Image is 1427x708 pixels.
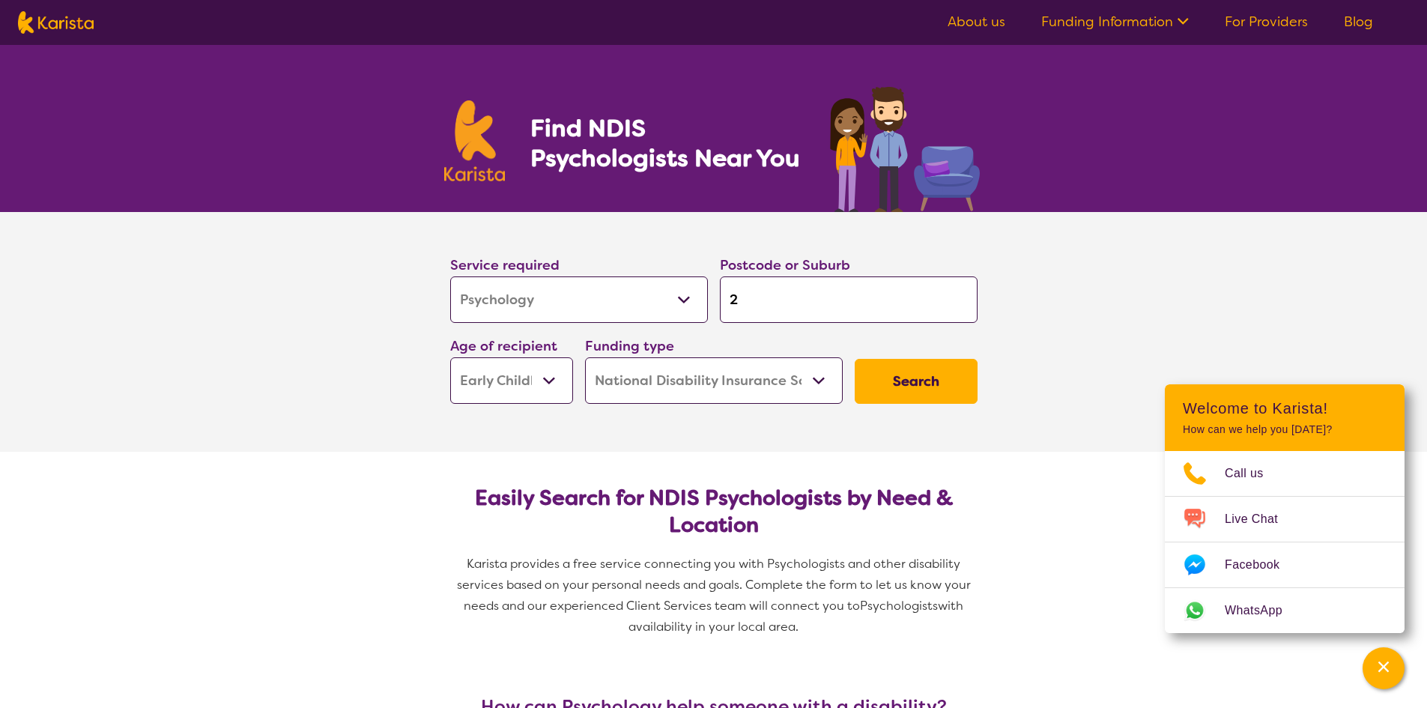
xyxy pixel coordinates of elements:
span: Psychologists [860,598,938,614]
label: Postcode or Suburb [720,256,850,274]
p: How can we help you [DATE]? [1183,423,1387,436]
input: Type [720,276,978,323]
button: Search [855,359,978,404]
span: Facebook [1225,554,1297,576]
span: Karista provides a free service connecting you with Psychologists and other disability services b... [457,556,974,614]
h2: Welcome to Karista! [1183,399,1387,417]
a: For Providers [1225,13,1308,31]
span: Call us [1225,462,1282,485]
img: Karista logo [18,11,94,34]
img: psychology [825,81,984,212]
label: Age of recipient [450,337,557,355]
span: Live Chat [1225,508,1296,530]
img: Karista logo [444,100,506,181]
a: Blog [1344,13,1373,31]
div: Channel Menu [1165,384,1405,633]
a: About us [948,13,1005,31]
ul: Choose channel [1165,451,1405,633]
span: WhatsApp [1225,599,1300,622]
label: Funding type [585,337,674,355]
h2: Easily Search for NDIS Psychologists by Need & Location [462,485,966,539]
button: Channel Menu [1363,647,1405,689]
h1: Find NDIS Psychologists Near You [530,113,808,173]
a: Funding Information [1041,13,1189,31]
label: Service required [450,256,560,274]
a: Web link opens in a new tab. [1165,588,1405,633]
